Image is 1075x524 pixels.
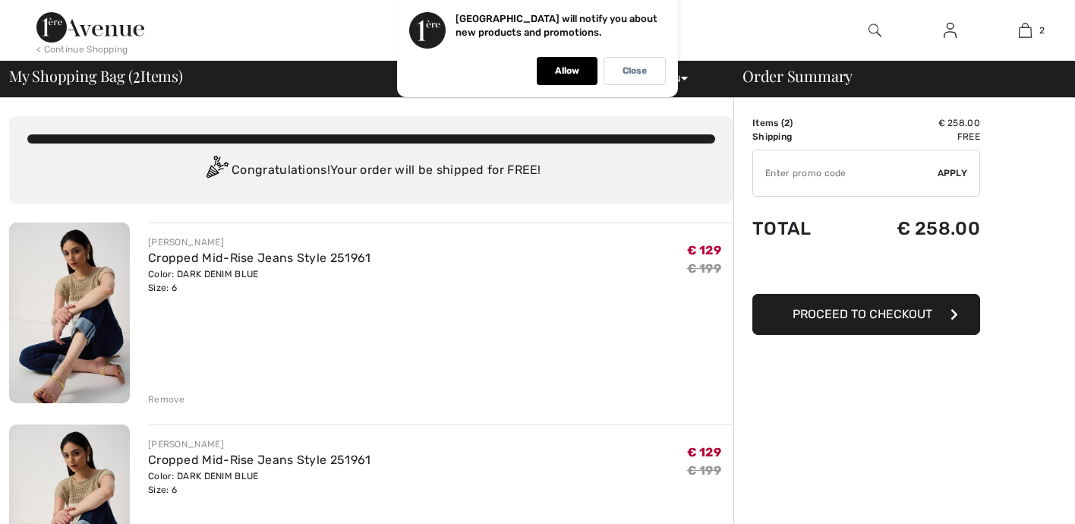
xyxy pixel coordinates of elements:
[9,68,183,84] span: My Shopping Bag ( Items)
[944,21,957,39] img: My Info
[988,21,1062,39] a: 2
[687,445,722,459] span: € 129
[752,294,980,335] button: Proceed to Checkout
[148,469,371,497] div: Color: DARK DENIM BLUE Size: 6
[724,68,1066,84] div: Order Summary
[687,261,722,276] s: € 199
[687,463,722,478] s: € 199
[27,156,715,186] div: Congratulations! Your order will be shipped for FREE!
[1019,21,1032,39] img: My Bag
[793,307,932,321] span: Proceed to Checkout
[148,393,185,406] div: Remove
[201,156,232,186] img: Congratulation2.svg
[752,116,846,130] td: Items ( )
[932,21,969,40] a: Sign In
[623,65,647,77] p: Close
[456,13,657,38] p: [GEOGRAPHIC_DATA] will notify you about new products and promotions.
[752,130,846,144] td: Shipping
[1039,24,1045,37] span: 2
[869,21,881,39] img: search the website
[846,116,980,130] td: € 258.00
[669,74,688,84] span: EN
[148,235,371,249] div: [PERSON_NAME]
[555,65,579,77] p: Allow
[752,254,980,289] iframe: PayPal
[36,43,128,56] div: < Continue Shopping
[148,453,371,467] a: Cropped Mid-Rise Jeans Style 251961
[148,251,371,265] a: Cropped Mid-Rise Jeans Style 251961
[846,203,980,254] td: € 258.00
[752,203,846,254] td: Total
[687,243,722,257] span: € 129
[148,437,371,451] div: [PERSON_NAME]
[9,223,130,403] img: Cropped Mid-Rise Jeans Style 251961
[784,118,790,128] span: 2
[133,65,140,84] span: 2
[846,130,980,144] td: Free
[938,166,968,180] span: Apply
[753,150,938,196] input: Promo code
[36,12,144,43] img: 1ère Avenue
[148,267,371,295] div: Color: DARK DENIM BLUE Size: 6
